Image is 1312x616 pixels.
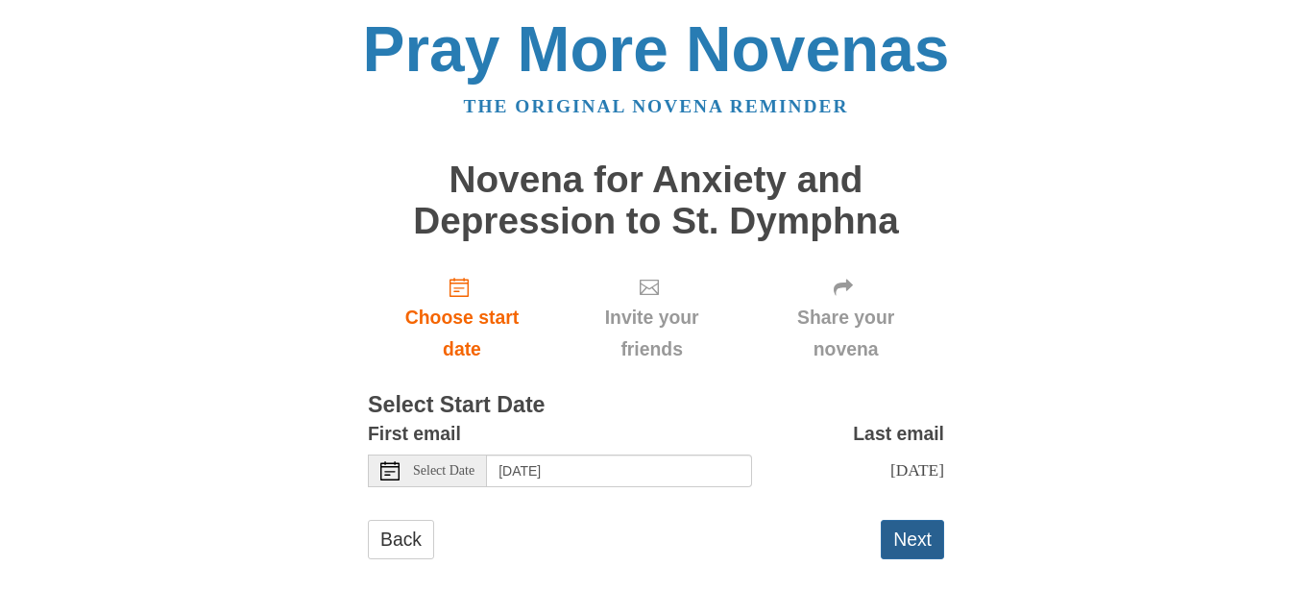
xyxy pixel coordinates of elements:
div: Click "Next" to confirm your start date first. [747,260,944,375]
div: Click "Next" to confirm your start date first. [556,260,747,375]
span: Select Date [413,464,474,478]
span: Choose start date [387,302,537,365]
a: Pray More Novenas [363,13,950,85]
h1: Novena for Anxiety and Depression to St. Dymphna [368,160,944,241]
button: Next [881,520,944,559]
span: [DATE] [890,460,944,480]
a: Choose start date [368,260,556,375]
a: The original novena reminder [464,96,849,116]
a: Back [368,520,434,559]
span: Share your novena [766,302,925,365]
label: Last email [853,418,944,450]
label: First email [368,418,461,450]
span: Invite your friends [575,302,728,365]
h3: Select Start Date [368,393,944,418]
